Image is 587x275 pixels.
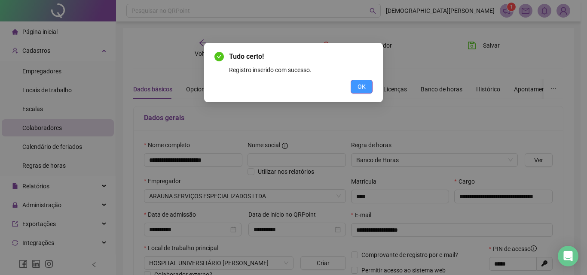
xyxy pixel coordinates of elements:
span: Tudo certo! [229,52,264,60]
span: check-circle [214,52,224,61]
span: Registro inserido com sucesso. [229,66,312,73]
button: OK [351,80,373,94]
span: OK [358,82,366,91]
div: Open Intercom Messenger [558,246,578,266]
